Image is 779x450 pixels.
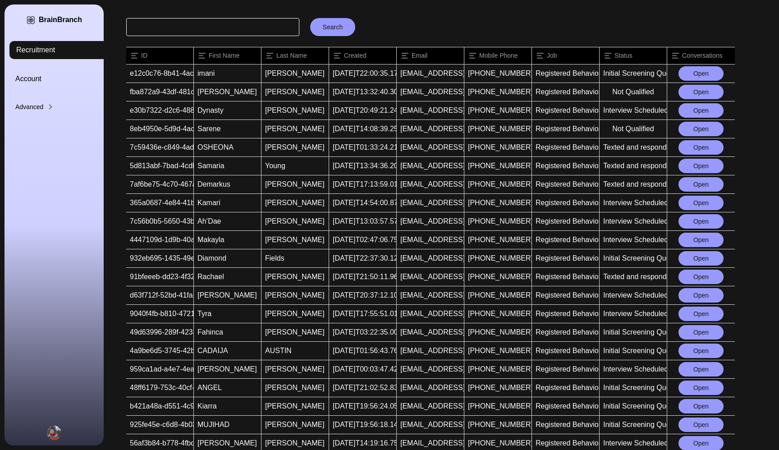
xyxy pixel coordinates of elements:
div: Samaria [194,157,261,175]
div: [EMAIL_ADDRESS][DOMAIN_NAME] [397,416,464,434]
div: [PERSON_NAME] [194,360,261,378]
div: [PHONE_NUMBER] [464,268,532,286]
button: Open [678,85,724,99]
div: [PERSON_NAME] [261,101,329,119]
div: [PERSON_NAME] [261,175,329,193]
div: [PHONE_NUMBER] [464,175,532,193]
div: Registered Behavior Technician ([PERSON_NAME]) [532,212,599,230]
div: Conversations [667,47,735,64]
div: 8eb4950e-5d9d-4ac8-b9a4-6b4861f0a381 [126,120,193,138]
button: Initial Screening Questions [600,416,667,434]
div: Diamond [194,249,261,267]
div: [DATE]T14:08:39.254Z [329,120,396,138]
div: 925fe45e-c6d8-4b03-a065-3cf2714e1143 [126,416,193,434]
div: Registered Behavior Technician ([PERSON_NAME]) [532,323,599,341]
a: Account [15,73,115,84]
div: [PERSON_NAME] [261,231,329,249]
div: [DATE]T02:47:06.758Z [329,231,396,249]
div: 959ca1ad-a4e7-4eaa-83ab-39fcb86f5b7c [126,360,193,378]
div: [PHONE_NUMBER] [464,342,532,360]
div: Tyra [194,305,261,323]
div: [EMAIL_ADDRESS][DOMAIN_NAME] [397,194,464,212]
button: Interview Scheduled [600,286,667,304]
div: Makayla [194,231,261,249]
button: Open [678,177,724,192]
div: [PHONE_NUMBER] [464,101,532,119]
div: Registered Behavior Technician ([PERSON_NAME]) [532,305,599,323]
div: Fields [261,249,329,267]
div: [EMAIL_ADDRESS][DOMAIN_NAME] [397,268,464,286]
button: Interview Scheduled [600,360,667,378]
div: [DATE]T13:32:40.306Z [329,83,396,101]
div: Ah’Dae [194,212,261,230]
div: [DATE]T03:22:35.001Z [329,323,396,341]
div: [EMAIL_ADDRESS][DOMAIN_NAME] [397,101,464,119]
button: Interview Scheduled [600,194,667,212]
div: [PERSON_NAME] [261,83,329,101]
div: fba872a9-43df-481c-85b4-184a160b471f [126,83,193,101]
button: Open [678,325,724,340]
div: 91bfeeeb-dd23-4f32-b913-05249d9a7db6 [126,268,193,286]
div: [EMAIL_ADDRESS][DOMAIN_NAME] [397,231,464,249]
button: Open [678,418,724,432]
div: Status [600,47,667,64]
div: [PHONE_NUMBER] [464,138,532,156]
div: [PHONE_NUMBER] [464,120,532,138]
div: Registered Behavior Technician ([PERSON_NAME]) [532,397,599,415]
div: d63f712f-52bd-41fa-bc2d-47d65575cac5 [126,286,193,304]
div: Last Name [261,47,329,64]
div: [DATE]T13:34:36.209Z [329,157,396,175]
div: [DATE]T01:56:43.761Z [329,342,396,360]
div: [DATE]T20:49:21.247Z [329,101,396,119]
div: Registered Behavior Technician ([PERSON_NAME]) [532,379,599,397]
div: ANGEL [194,379,261,397]
div: BrainBranch [39,15,82,24]
div: Registered Behavior Technician ([PERSON_NAME]) [532,194,599,212]
div: Rachael [194,268,261,286]
div: [PHONE_NUMBER] [464,64,532,83]
div: [DATE]T14:54:00.875Z [329,194,396,212]
div: [EMAIL_ADDRESS][PERSON_NAME][DOMAIN_NAME] [397,212,464,230]
div: Job [532,47,599,64]
div: [EMAIL_ADDRESS][DOMAIN_NAME] [397,397,464,415]
div: OSHEONA [194,138,261,156]
div: Registered Behavior Technician ([PERSON_NAME]) [532,360,599,378]
button: Initial Screening Questions [600,64,667,83]
div: [PHONE_NUMBER] [464,379,532,397]
div: [PERSON_NAME] [261,64,329,83]
div: Registered Behavior Technician ([PERSON_NAME]) [532,249,599,267]
button: Open [678,214,724,229]
div: [DATE]T13:03:57.577Z [329,212,396,230]
button: Initial Screening Questions [600,249,667,267]
button: Not Qualified [600,120,667,138]
div: [PERSON_NAME] [261,212,329,230]
div: 4a9be6d5-3745-42b4-9d2e-3aa64985445d [126,342,193,360]
button: Initial Screening Questions [600,397,667,415]
div: [DATE]T17:55:51.018Z [329,305,396,323]
button: Open [678,196,724,210]
div: [EMAIL_ADDRESS][DOMAIN_NAME] [397,379,464,397]
div: First Name [194,47,261,64]
div: [PHONE_NUMBER] [464,231,532,249]
div: Registered Behavior Technician ([PERSON_NAME]) [532,231,599,249]
button: Open [678,344,724,358]
div: 932eb695-1435-49e9-a92e-671766ae6283 [126,249,193,267]
div: [DATE]T19:56:18.147Z [329,416,396,434]
div: [EMAIL_ADDRESS][DOMAIN_NAME] [397,175,464,193]
div: Young [261,157,329,175]
div: Registered Behavior Technician ([PERSON_NAME]) [532,120,599,138]
div: [PHONE_NUMBER] [464,286,532,304]
div: Mobile Phone [464,47,532,64]
div: b421a48a-d551-4c97-a138-643cbb642e57 [126,397,193,415]
button: Open [678,288,724,303]
button: Not Qualified [600,83,667,101]
div: [PHONE_NUMBER] [464,305,532,323]
button: Initial Screening Questions [600,379,667,397]
button: Initial Screening Questions [600,342,667,360]
div: [PHONE_NUMBER] [464,323,532,341]
div: Fahinca [194,323,261,341]
div: Registered Behavior Technician ([PERSON_NAME]) [532,175,599,193]
div: Registered Behavior Technician ([PERSON_NAME]) [532,268,599,286]
div: [PERSON_NAME] [194,83,261,101]
button: Open [678,381,724,395]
